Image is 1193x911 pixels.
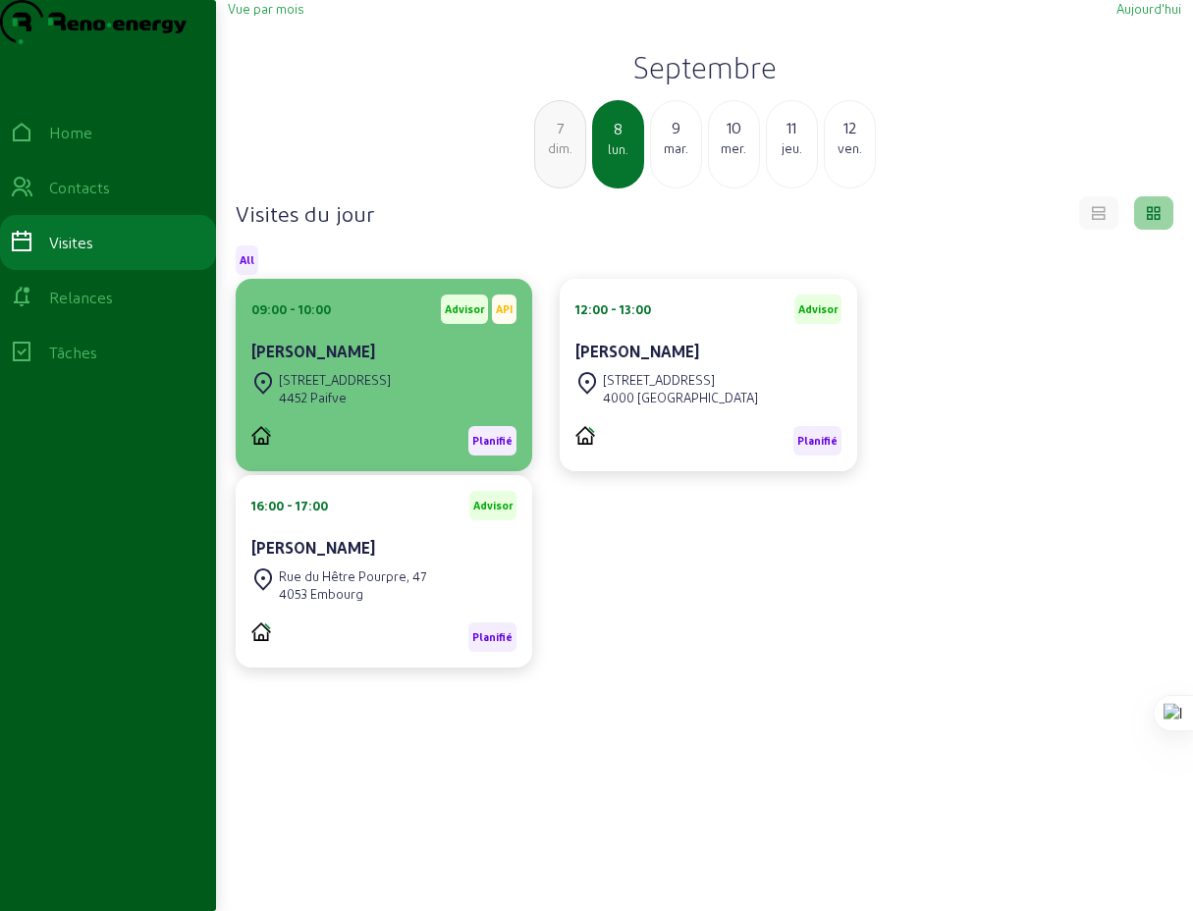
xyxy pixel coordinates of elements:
cam-card-title: [PERSON_NAME] [251,538,375,557]
span: API [496,302,513,316]
div: 4452 Paifve [279,389,391,406]
span: Planifié [472,434,513,448]
div: 4053 Embourg [279,585,426,603]
img: PVELEC [251,622,271,641]
span: All [240,253,254,267]
div: 8 [594,117,642,140]
span: Aujourd'hui [1116,1,1181,16]
div: Visites [49,231,93,254]
div: Rue du Hêtre Pourpre, 47 [279,567,426,585]
div: 09:00 - 10:00 [251,300,331,318]
div: 12:00 - 13:00 [575,300,651,318]
div: ven. [825,139,875,157]
div: 9 [651,116,701,139]
div: 16:00 - 17:00 [251,497,328,514]
div: jeu. [767,139,817,157]
span: Advisor [473,499,513,512]
span: Planifié [472,630,513,644]
div: 4000 [GEOGRAPHIC_DATA] [603,389,758,406]
h4: Visites du jour [236,199,374,227]
div: mar. [651,139,701,157]
div: 12 [825,116,875,139]
div: 11 [767,116,817,139]
span: Advisor [445,302,484,316]
img: PVELEC [251,426,271,445]
div: 7 [535,116,585,139]
div: Home [49,121,92,144]
cam-card-title: [PERSON_NAME] [575,342,699,360]
span: Vue par mois [228,1,303,16]
img: PVELEC [575,426,595,445]
div: [STREET_ADDRESS] [603,371,758,389]
cam-card-title: [PERSON_NAME] [251,342,375,360]
div: Relances [49,286,113,309]
div: dim. [535,139,585,157]
div: Contacts [49,176,110,199]
div: 10 [709,116,759,139]
div: [STREET_ADDRESS] [279,371,391,389]
span: Advisor [798,302,838,316]
div: lun. [594,140,642,158]
div: Tâches [49,341,97,364]
span: Planifié [797,434,838,448]
h2: Septembre [228,49,1181,84]
div: mer. [709,139,759,157]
